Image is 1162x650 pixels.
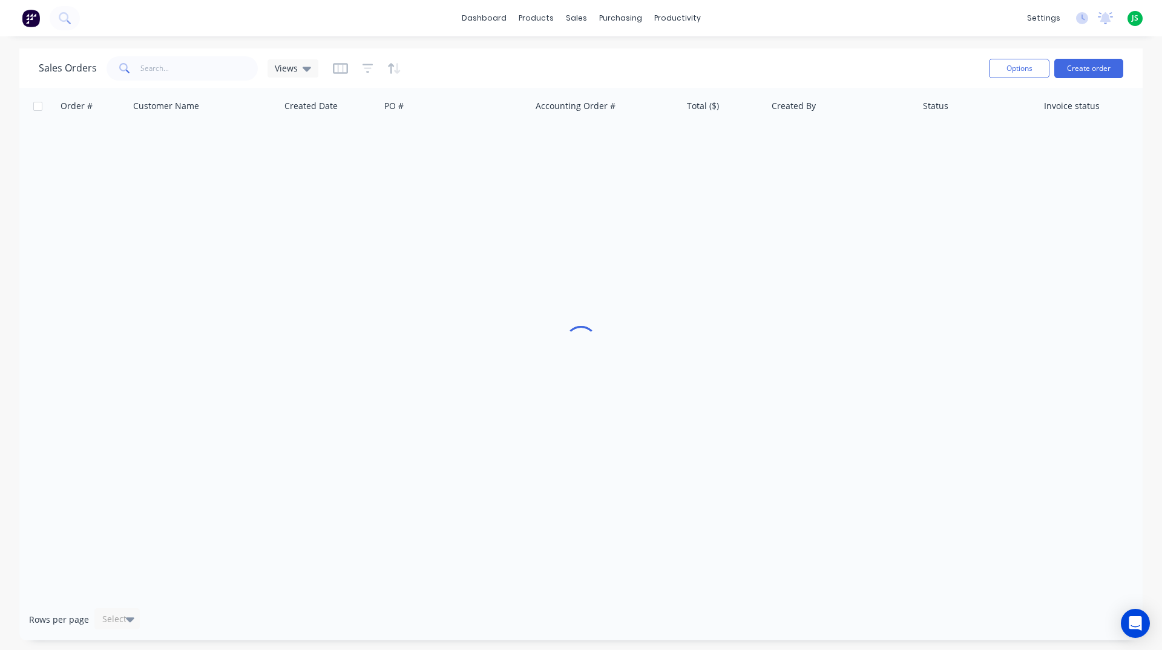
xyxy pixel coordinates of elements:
div: Status [923,100,948,112]
div: Order # [61,100,93,112]
button: Create order [1054,59,1123,78]
input: Search... [140,56,258,81]
div: Select... [102,613,134,625]
img: Factory [22,9,40,27]
div: Total ($) [687,100,719,112]
a: dashboard [456,9,513,27]
div: sales [560,9,593,27]
span: JS [1132,13,1138,24]
div: Created Date [284,100,338,112]
div: Invoice status [1044,100,1100,112]
span: Rows per page [29,614,89,626]
span: Views [275,62,298,75]
div: Created By [772,100,816,112]
div: purchasing [593,9,648,27]
div: Customer Name [133,100,199,112]
div: productivity [648,9,707,27]
button: Options [989,59,1049,78]
div: settings [1021,9,1066,27]
h1: Sales Orders [39,62,97,74]
div: products [513,9,560,27]
div: Open Intercom Messenger [1121,609,1150,638]
div: Accounting Order # [536,100,615,112]
div: PO # [384,100,404,112]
